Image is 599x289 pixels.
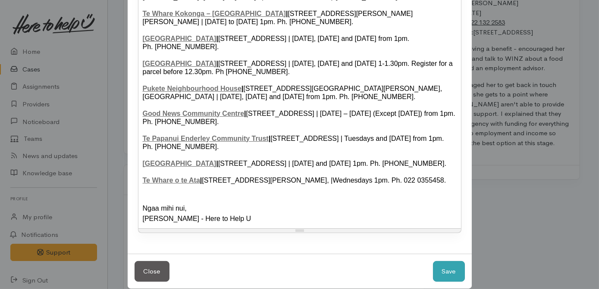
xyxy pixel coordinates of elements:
[143,10,413,25] span: [STREET_ADDRESS][PERSON_NAME][PERSON_NAME] | [DATE] to [DATE] 1pm. Ph. [PHONE_NUMBER].
[138,229,461,233] div: Resize
[244,110,246,117] span: |
[241,85,243,92] span: |
[143,10,286,17] a: Te Whare Kokonga – [GEOGRAPHIC_DATA]
[143,85,241,92] a: Pukete Neighbourhood House
[202,177,446,184] span: [STREET_ADDRESS][PERSON_NAME], |Wednesdays 1pm. Ph. 022 0355458.
[216,35,218,42] span: |
[143,110,455,125] span: [STREET_ADDRESS] | [DATE] – [DATE] (Except [DATE]) from 1pm. Ph. [PHONE_NUMBER].
[143,177,200,184] a: Te Whare o te Ata
[286,10,288,17] span: |
[143,135,269,142] a: Te Papanui Enderley Community Trust
[433,261,465,282] button: Save
[143,203,457,224] div: Ngaa mihi nui, [PERSON_NAME] - Here to Help U
[135,261,169,282] button: Close
[200,177,202,184] span: |
[143,35,216,42] a: [GEOGRAPHIC_DATA]
[143,85,442,100] span: [STREET_ADDRESS][GEOGRAPHIC_DATA][PERSON_NAME], [GEOGRAPHIC_DATA] | [DATE], [DATE] and [DATE] fro...
[143,60,453,75] span: [STREET_ADDRESS] | [DATE], [DATE] and [DATE] 1-1.30pm. Register for a parcel before 12.30pm. Ph [...
[143,110,245,117] a: Good News Community Centre
[143,35,410,50] span: [STREET_ADDRESS] | [DATE], [DATE] and [DATE] from 1pm. Ph. [PHONE_NUMBER].
[218,160,446,167] span: [STREET_ADDRESS] | [DATE] and [DATE] 1pm. Ph. [PHONE_NUMBER].
[143,160,216,167] a: [GEOGRAPHIC_DATA]
[216,60,218,67] span: |
[143,135,444,150] span: [STREET_ADDRESS] | Tuesdays and [DATE] from 1pm. Ph. [PHONE_NUMBER].
[143,60,216,67] a: [GEOGRAPHIC_DATA]
[269,135,270,142] span: |
[216,160,218,167] span: |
